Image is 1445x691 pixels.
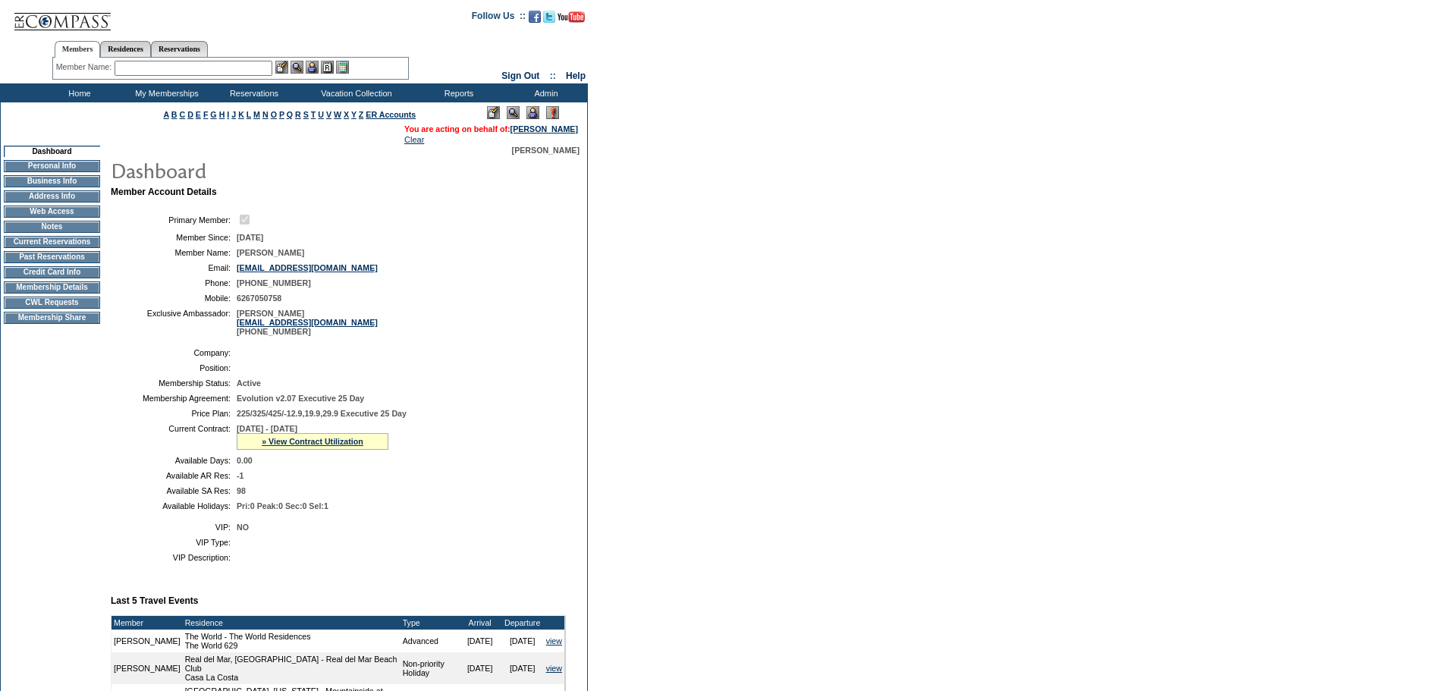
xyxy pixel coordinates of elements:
td: Available SA Res: [117,486,231,495]
td: [DATE] [501,630,544,652]
a: N [262,110,269,119]
img: View [291,61,303,74]
td: Web Access [4,206,100,218]
span: Active [237,378,261,388]
td: Real del Mar, [GEOGRAPHIC_DATA] - Real del Mar Beach Club Casa La Costa [183,652,401,684]
td: CWL Requests [4,297,100,309]
td: Past Reservations [4,251,100,263]
span: 98 [237,486,246,495]
span: -1 [237,471,243,480]
td: [DATE] [459,652,501,684]
td: Vacation Collection [296,83,413,102]
a: E [196,110,201,119]
td: Follow Us :: [472,9,526,27]
td: Member Name: [117,248,231,257]
td: Departure [501,616,544,630]
td: Dashboard [4,146,100,157]
a: H [219,110,225,119]
a: Z [359,110,364,119]
td: Membership Share [4,312,100,324]
span: :: [550,71,556,81]
span: [PERSON_NAME] [512,146,580,155]
img: View Mode [507,106,520,119]
a: view [546,636,562,645]
td: Address Info [4,190,100,203]
td: [DATE] [459,630,501,652]
a: U [318,110,324,119]
img: Impersonate [306,61,319,74]
a: F [203,110,209,119]
td: Available Holidays: [117,501,231,510]
td: Advanced [401,630,459,652]
td: Exclusive Ambassador: [117,309,231,336]
img: Become our fan on Facebook [529,11,541,23]
td: Current Contract: [117,424,231,450]
td: Arrival [459,616,501,630]
td: Notes [4,221,100,233]
td: Available Days: [117,456,231,465]
td: Position: [117,363,231,372]
td: Type [401,616,459,630]
td: VIP Type: [117,538,231,547]
img: Log Concern/Member Elevation [546,106,559,119]
span: 6267050758 [237,294,281,303]
a: Members [55,41,101,58]
a: C [179,110,185,119]
td: Credit Card Info [4,266,100,278]
a: Clear [404,135,424,144]
td: VIP Description: [117,553,231,562]
img: Subscribe to our YouTube Channel [558,11,585,23]
a: J [231,110,236,119]
a: V [326,110,331,119]
a: T [311,110,316,119]
a: A [164,110,169,119]
a: Q [287,110,293,119]
td: Reports [413,83,501,102]
span: 225/325/425/-12.9,19.9,29.9 Executive 25 Day [237,409,407,418]
img: Follow us on Twitter [543,11,555,23]
a: S [303,110,309,119]
td: Phone: [117,278,231,287]
td: Membership Agreement: [117,394,231,403]
a: R [295,110,301,119]
img: b_calculator.gif [336,61,349,74]
td: The World - The World Residences The World 629 [183,630,401,652]
img: Edit Mode [487,106,500,119]
a: Sign Out [501,71,539,81]
td: [DATE] [501,652,544,684]
td: Non-priority Holiday [401,652,459,684]
a: Y [351,110,357,119]
td: [PERSON_NAME] [112,652,183,684]
a: X [344,110,349,119]
td: Primary Member: [117,212,231,227]
span: You are acting on behalf of: [404,124,578,133]
a: Residences [100,41,151,57]
img: Reservations [321,61,334,74]
td: Admin [501,83,588,102]
span: NO [237,523,249,532]
a: Help [566,71,586,81]
a: M [253,110,260,119]
td: Residence [183,616,401,630]
a: [EMAIL_ADDRESS][DOMAIN_NAME] [237,318,378,327]
a: I [227,110,229,119]
img: pgTtlDashboard.gif [110,155,413,185]
img: b_edit.gif [275,61,288,74]
td: My Memberships [121,83,209,102]
a: G [210,110,216,119]
img: Impersonate [526,106,539,119]
td: Email: [117,263,231,272]
a: K [238,110,244,119]
span: Pri:0 Peak:0 Sec:0 Sel:1 [237,501,328,510]
td: Member [112,616,183,630]
td: Price Plan: [117,409,231,418]
td: Home [34,83,121,102]
b: Last 5 Travel Events [111,595,198,606]
a: O [271,110,277,119]
a: B [171,110,177,119]
td: VIP: [117,523,231,532]
td: Available AR Res: [117,471,231,480]
span: 0.00 [237,456,253,465]
span: [PERSON_NAME] [PHONE_NUMBER] [237,309,378,336]
td: Membership Status: [117,378,231,388]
